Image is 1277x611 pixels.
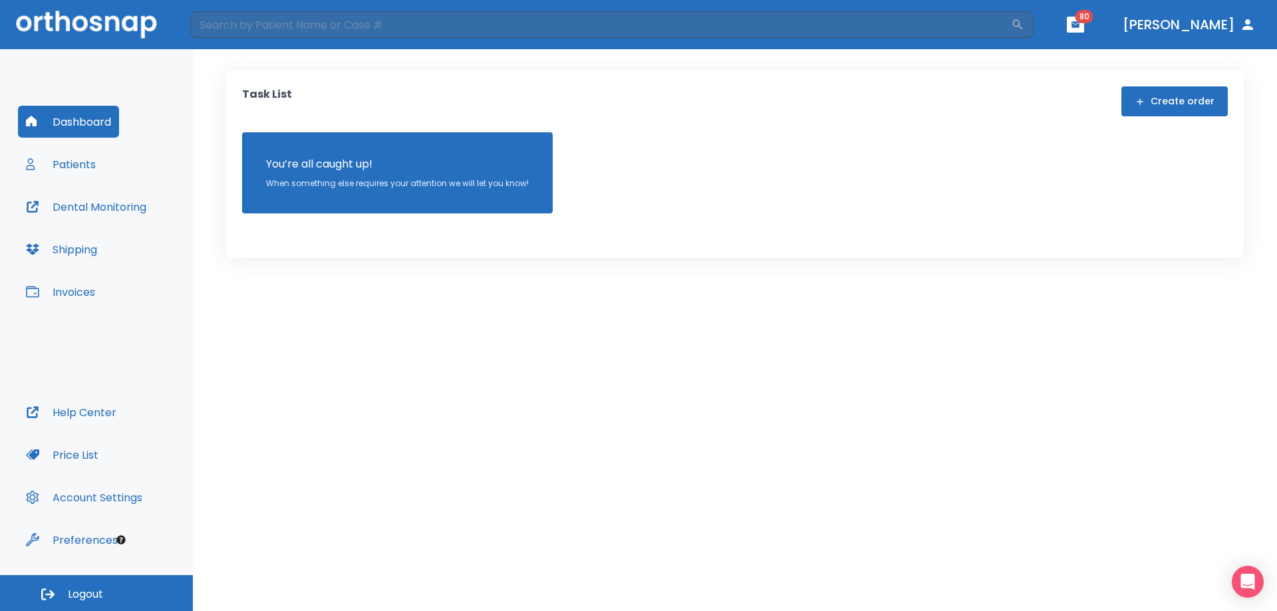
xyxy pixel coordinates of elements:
button: Price List [18,439,106,471]
button: Account Settings [18,481,150,513]
div: Open Intercom Messenger [1232,566,1264,598]
button: Help Center [18,396,124,428]
button: Invoices [18,276,103,308]
button: Dental Monitoring [18,191,154,223]
button: [PERSON_NAME] [1117,13,1261,37]
span: 80 [1075,10,1093,23]
button: Patients [18,148,104,180]
p: You’re all caught up! [266,156,529,172]
button: Shipping [18,233,105,265]
input: Search by Patient Name or Case # [190,11,1011,38]
p: Task List [242,86,292,116]
button: Dashboard [18,106,119,138]
span: Logout [68,587,103,602]
button: Preferences [18,524,126,556]
img: Orthosnap [16,11,157,38]
p: When something else requires your attention we will let you know! [266,178,529,189]
button: Create order [1121,86,1228,116]
div: Tooltip anchor [115,534,127,546]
